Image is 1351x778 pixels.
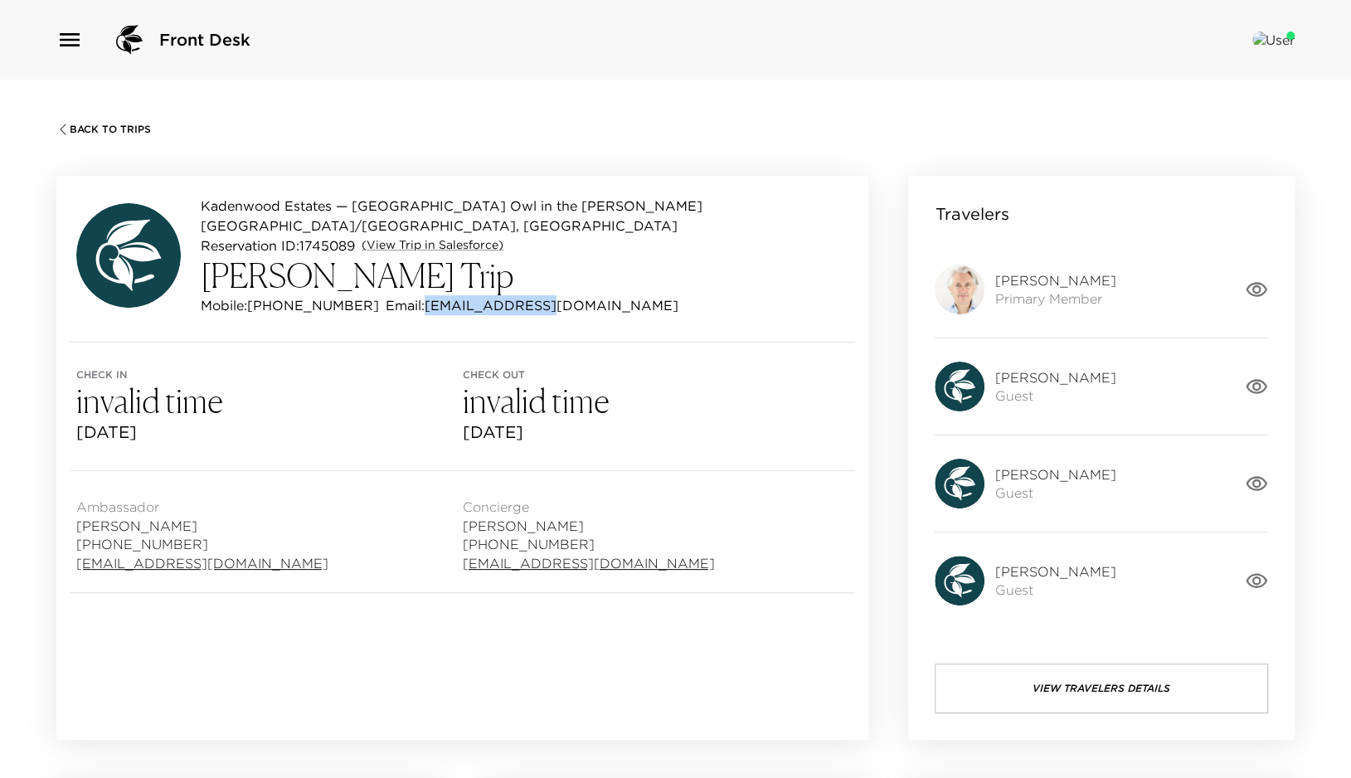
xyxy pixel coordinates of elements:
span: [PHONE_NUMBER] [76,535,328,553]
p: Email: [EMAIL_ADDRESS][DOMAIN_NAME] [386,295,678,315]
span: [DATE] [76,421,463,444]
img: avatar.4afec266560d411620d96f9f038fe73f.svg [935,459,984,508]
span: Concierge [463,498,715,516]
span: [PERSON_NAME] [994,465,1115,484]
p: Travelers [935,202,1008,226]
button: View Travelers Details [935,664,1268,713]
span: [PHONE_NUMBER] [463,535,715,553]
img: 9k= [935,265,984,314]
span: [PERSON_NAME] [463,517,715,535]
span: Guest [994,581,1115,599]
button: Back To Trips [56,123,151,136]
h3: invalid time [463,381,849,421]
span: Front Desk [159,28,250,51]
img: avatar.4afec266560d411620d96f9f038fe73f.svg [76,203,181,308]
span: [PERSON_NAME] [76,517,328,535]
span: [PERSON_NAME] [994,368,1115,387]
span: [DATE] [463,421,849,444]
span: Check in [76,369,463,381]
span: Primary Member [994,289,1115,308]
h3: invalid time [76,381,463,421]
a: (View Trip in Salesforce) [362,237,503,254]
p: Reservation ID: 1745089 [201,236,355,255]
p: Mobile: [PHONE_NUMBER] [201,295,379,315]
img: User [1252,32,1295,48]
span: Ambassador [76,498,328,516]
span: Guest [994,387,1115,405]
img: avatar.4afec266560d411620d96f9f038fe73f.svg [935,362,984,411]
span: Guest [994,484,1115,502]
span: [PERSON_NAME] [994,271,1115,289]
a: [EMAIL_ADDRESS][DOMAIN_NAME] [76,554,328,572]
p: Kadenwood Estates — [GEOGRAPHIC_DATA] Owl in the [PERSON_NAME][GEOGRAPHIC_DATA]/[GEOGRAPHIC_DATA]... [201,196,848,236]
span: [PERSON_NAME] [994,562,1115,581]
img: logo [109,20,149,60]
img: avatar.4afec266560d411620d96f9f038fe73f.svg [935,556,984,605]
span: Check out [463,369,849,381]
a: [EMAIL_ADDRESS][DOMAIN_NAME] [463,554,715,572]
h3: [PERSON_NAME] Trip [201,255,848,295]
span: Back To Trips [70,124,151,135]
